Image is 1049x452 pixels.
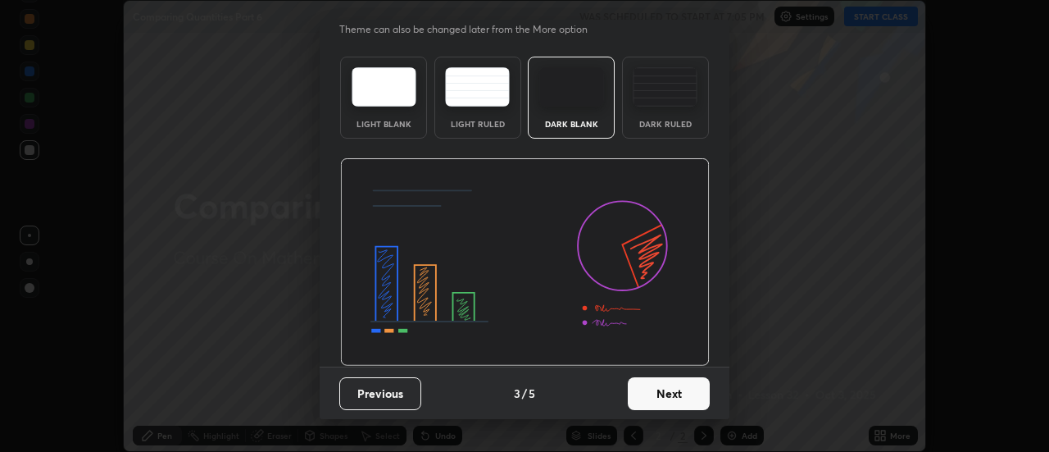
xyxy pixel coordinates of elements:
button: Previous [339,377,421,410]
img: lightTheme.e5ed3b09.svg [352,67,416,107]
h4: / [522,385,527,402]
img: lightRuledTheme.5fabf969.svg [445,67,510,107]
img: darkThemeBanner.d06ce4a2.svg [340,158,710,367]
h4: 3 [514,385,520,402]
img: darkTheme.f0cc69e5.svg [539,67,604,107]
button: Next [628,377,710,410]
p: Theme can also be changed later from the More option [339,22,605,37]
div: Light Ruled [445,120,511,128]
div: Dark Blank [538,120,604,128]
h4: 5 [529,385,535,402]
div: Dark Ruled [633,120,698,128]
img: darkRuledTheme.de295e13.svg [633,67,697,107]
div: Light Blank [351,120,416,128]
